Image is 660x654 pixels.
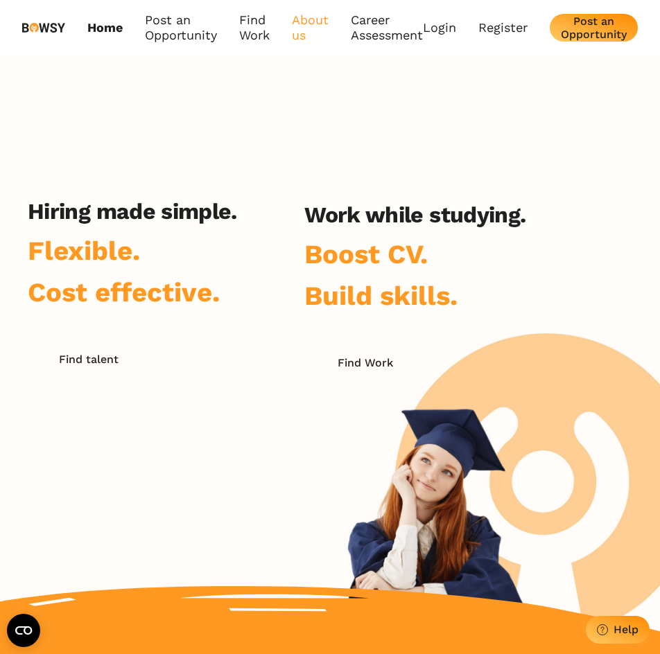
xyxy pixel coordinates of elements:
span: Boost CV. [304,238,428,269]
div: Find Work [338,356,393,369]
button: Find talent [28,346,149,373]
span: Cost effective. [28,276,220,308]
h2: Work while studying. [304,202,526,228]
div: Post an Opportunity [561,15,627,41]
a: Register [478,20,528,35]
div: Help [614,623,639,636]
a: Career Assessment [351,12,423,44]
div: Find talent [59,353,119,366]
img: svg%3e [22,23,65,32]
button: Find Work [304,349,426,377]
h2: Hiring made simple. [28,198,237,224]
span: Flexible. [28,235,140,266]
span: Build skills. [304,280,458,311]
button: Post an Opportunity [550,14,638,42]
button: Open CMP widget [7,614,40,647]
a: Home [87,12,123,44]
a: Login [423,20,456,35]
button: Help [586,616,650,644]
